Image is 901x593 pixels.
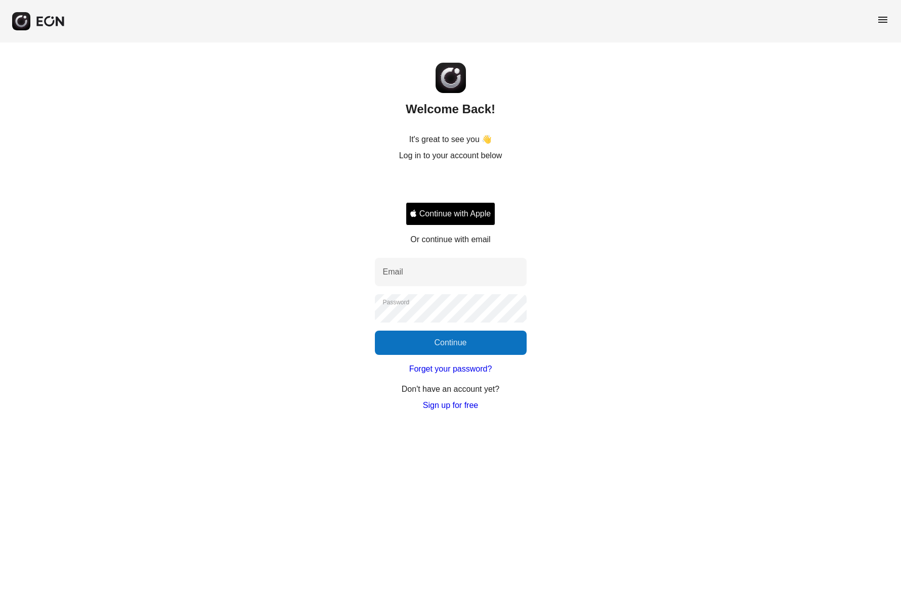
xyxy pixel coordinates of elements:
[406,101,495,117] h2: Welcome Back!
[406,202,495,225] button: Signin with apple ID
[383,266,403,278] label: Email
[402,383,499,395] p: Don't have an account yet?
[877,14,889,26] span: menu
[423,399,478,412] a: Sign up for free
[410,234,490,246] p: Or continue with email
[409,363,492,375] a: Forget your password?
[399,150,502,162] p: Log in to your account below
[409,133,492,146] p: It's great to see you 👋
[383,298,410,306] label: Password
[375,331,527,355] button: Continue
